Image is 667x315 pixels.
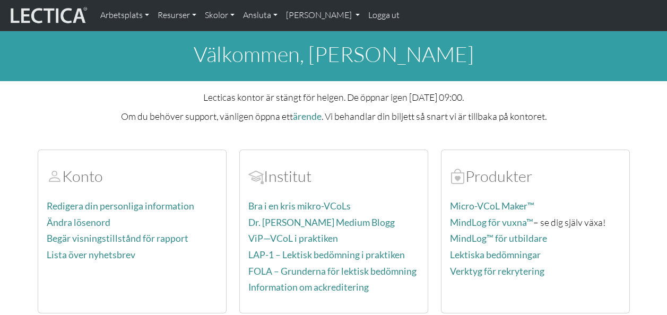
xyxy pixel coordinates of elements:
p: – se dig själv växa! [450,215,621,230]
a: Arbetsplats [96,4,153,27]
a: Lektiska bedömningar [450,249,541,260]
p: Om du behöver support, vänligen öppna ett . Vi behandlar din biljett så snart vi är tillbaka på k... [38,109,630,124]
a: Logga ut [364,4,404,27]
span: Account [47,167,62,186]
a: LAP-1 – Lektisk bedömning i praktiken [248,249,405,260]
span: Account [248,167,264,186]
a: Redigera din personliga information [47,200,194,212]
p: Lecticas kontor är stängt för helgen. De öppnar igen [DATE] 09:00. [38,90,630,104]
a: Ändra lösenord [47,217,110,228]
a: [PERSON_NAME] [282,4,364,27]
a: Micro-VCoL Maker™ [450,200,534,212]
font: Produkter [465,167,532,186]
a: Lista över nyhetsbrev [47,249,135,260]
a: Ansluta [239,4,282,27]
a: MindLog™ för utbildare [450,233,547,244]
a: Verktyg för rekrytering [450,266,544,277]
font: [PERSON_NAME] [286,10,352,20]
img: lecticalive [8,5,88,25]
a: Dr. [PERSON_NAME] Medium Blogg [248,217,395,228]
a: Begär visningstillstånd för rapport [47,233,188,244]
a: ViP—VCoL i praktiken [248,233,338,244]
a: Bra i en kris mikro-VCoLs [248,200,351,212]
span: Products [450,167,465,186]
a: MindLog för vuxna™ [450,217,533,228]
font: Konto [62,167,103,186]
a: Information om ackreditering [248,282,369,293]
a: Resurser [153,4,201,27]
a: ärende [293,111,322,122]
font: Institut [264,167,311,186]
a: Skolor [201,4,239,27]
a: FOLA – Grunderna för lektisk bedömning [248,266,417,277]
